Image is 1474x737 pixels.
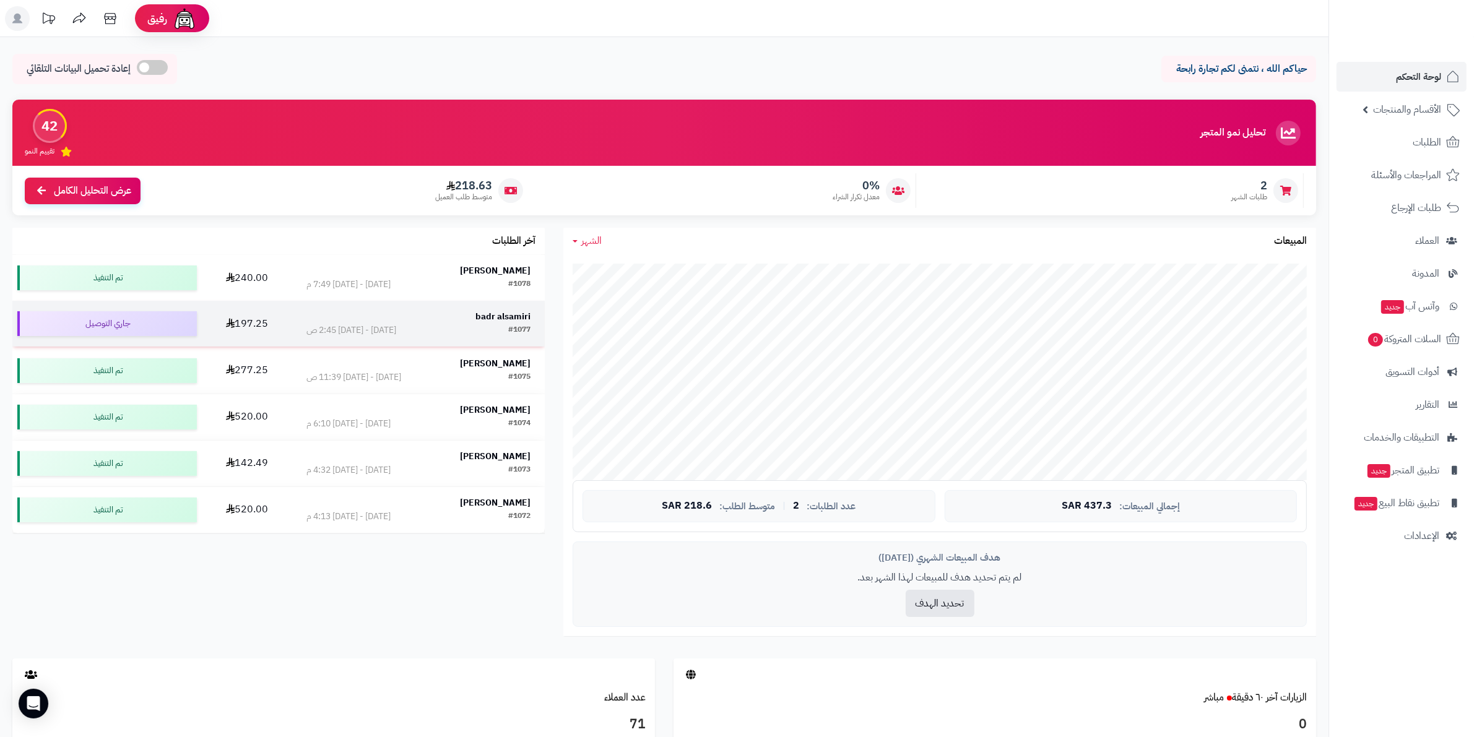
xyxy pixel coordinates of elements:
[1062,501,1112,512] span: 437.3 SAR
[1337,62,1467,92] a: لوحة التحكم
[1200,127,1265,139] h3: تحليل نمو المتجر
[147,11,167,26] span: رفيق
[1373,101,1441,118] span: الأقسام والمنتجات
[581,233,602,248] span: الشهر
[306,511,391,523] div: [DATE] - [DATE] 4:13 م
[460,403,531,416] strong: [PERSON_NAME]
[508,324,531,337] div: #1077
[475,310,531,323] strong: badr alsamiri
[1367,330,1441,348] span: السلات المتروكة
[1413,134,1441,151] span: الطلبات
[1368,464,1390,478] span: جديد
[1337,357,1467,387] a: أدوات التسويق
[1231,192,1267,202] span: طلبات الشهر
[1337,291,1467,321] a: وآتس آبجديد
[1353,494,1439,512] span: تطبيق نقاط البيع
[172,6,197,31] img: ai-face.png
[306,464,391,476] div: [DATE] - [DATE] 4:32 م
[583,571,1297,585] p: لم يتم تحديد هدف للمبيعات لهذا الشهر بعد.
[25,178,141,204] a: عرض التحليل الكامل
[833,192,880,202] span: معدل تكرار الشراء
[1337,226,1467,256] a: العملاء
[306,418,391,430] div: [DATE] - [DATE] 6:10 م
[202,487,292,533] td: 520.00
[783,501,786,511] span: |
[17,451,197,476] div: تم التنفيذ
[460,357,531,370] strong: [PERSON_NAME]
[492,236,535,247] h3: آخر الطلبات
[17,498,197,522] div: تم التنفيذ
[22,714,646,735] h3: 71
[54,184,131,198] span: عرض التحليل الكامل
[1391,199,1441,217] span: طلبات الإرجاع
[1381,300,1404,314] span: جديد
[202,255,292,301] td: 240.00
[1380,298,1439,315] span: وآتس آب
[1119,501,1180,512] span: إجمالي المبيعات:
[508,464,531,476] div: #1073
[683,714,1307,735] h3: 0
[1416,396,1439,413] span: التقارير
[1366,462,1439,479] span: تطبيق المتجر
[17,265,197,290] div: تم التنفيذ
[306,278,391,291] div: [DATE] - [DATE] 7:49 م
[25,146,54,157] span: تقييم النمو
[1412,265,1439,282] span: المدونة
[1355,497,1377,511] span: جديد
[1404,527,1439,545] span: الإعدادات
[33,6,64,34] a: تحديثات المنصة
[508,511,531,523] div: #1072
[793,501,799,512] span: 2
[1274,236,1307,247] h3: المبيعات
[1385,363,1439,381] span: أدوات التسويق
[19,689,48,718] div: Open Intercom Messenger
[1337,455,1467,485] a: تطبيق المتجرجديد
[508,418,531,430] div: #1074
[1231,179,1267,192] span: 2
[202,441,292,486] td: 142.49
[460,264,531,277] strong: [PERSON_NAME]
[1371,166,1441,184] span: المراجعات والأسئلة
[306,324,396,337] div: [DATE] - [DATE] 2:45 ص
[435,179,492,192] span: 218.63
[1337,193,1467,223] a: طلبات الإرجاع
[1171,62,1307,76] p: حياكم الله ، نتمنى لكم تجارة رابحة
[202,301,292,347] td: 197.25
[1396,68,1441,85] span: لوحة التحكم
[460,496,531,509] strong: [PERSON_NAME]
[1337,488,1467,518] a: تطبيق نقاط البيعجديد
[662,501,712,512] span: 218.6 SAR
[1337,521,1467,551] a: الإعدادات
[583,551,1297,564] div: هدف المبيعات الشهري ([DATE])
[1337,127,1467,157] a: الطلبات
[17,311,197,336] div: جاري التوصيل
[1337,259,1467,288] a: المدونة
[460,450,531,463] strong: [PERSON_NAME]
[833,179,880,192] span: 0%
[1368,333,1383,347] span: 0
[807,501,856,512] span: عدد الطلبات:
[202,394,292,440] td: 520.00
[604,690,646,705] a: عدد العملاء
[508,278,531,291] div: #1078
[202,348,292,394] td: 277.25
[17,358,197,383] div: تم التنفيذ
[1364,429,1439,446] span: التطبيقات والخدمات
[1337,324,1467,354] a: السلات المتروكة0
[1415,232,1439,249] span: العملاء
[1204,690,1224,705] small: مباشر
[435,192,492,202] span: متوسط طلب العميل
[27,62,131,76] span: إعادة تحميل البيانات التلقائي
[906,590,974,617] button: تحديد الهدف
[719,501,775,512] span: متوسط الطلب:
[1337,390,1467,420] a: التقارير
[1337,423,1467,452] a: التطبيقات والخدمات
[1204,690,1307,705] a: الزيارات آخر ٦٠ دقيقةمباشر
[1337,160,1467,190] a: المراجعات والأسئلة
[17,405,197,429] div: تم التنفيذ
[306,371,401,384] div: [DATE] - [DATE] 11:39 ص
[573,234,602,248] a: الشهر
[508,371,531,384] div: #1075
